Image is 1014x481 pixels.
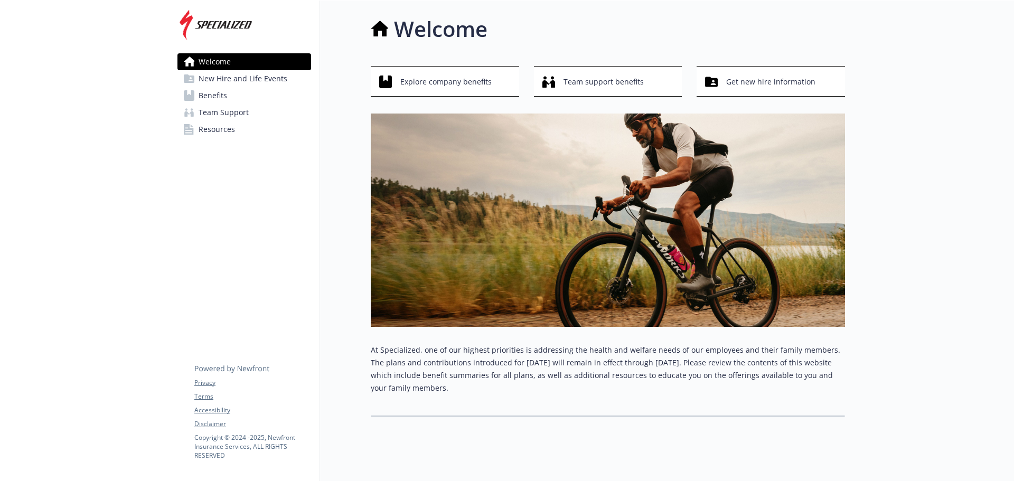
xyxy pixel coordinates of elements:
[371,114,845,327] img: overview page banner
[564,72,644,92] span: Team support benefits
[177,70,311,87] a: New Hire and Life Events
[194,405,311,415] a: Accessibility
[726,72,815,92] span: Get new hire information
[199,70,287,87] span: New Hire and Life Events
[199,104,249,121] span: Team Support
[394,13,487,45] h1: Welcome
[177,121,311,138] a: Resources
[194,378,311,388] a: Privacy
[199,87,227,104] span: Benefits
[400,72,492,92] span: Explore company benefits
[534,66,682,97] button: Team support benefits
[697,66,845,97] button: Get new hire information
[371,344,845,394] p: At Specialized, one of our highest priorities is addressing the health and welfare needs of our e...
[177,104,311,121] a: Team Support
[194,433,311,460] p: Copyright © 2024 - 2025 , Newfront Insurance Services, ALL RIGHTS RESERVED
[371,66,519,97] button: Explore company benefits
[177,53,311,70] a: Welcome
[177,87,311,104] a: Benefits
[194,392,311,401] a: Terms
[194,419,311,429] a: Disclaimer
[199,53,231,70] span: Welcome
[199,121,235,138] span: Resources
